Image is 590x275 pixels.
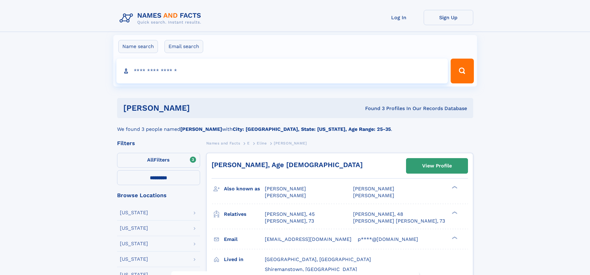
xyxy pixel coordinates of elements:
[374,10,424,25] a: Log In
[265,218,314,224] a: [PERSON_NAME], 73
[117,140,200,146] div: Filters
[116,59,448,83] input: search input
[247,139,250,147] a: E
[233,126,391,132] b: City: [GEOGRAPHIC_DATA], State: [US_STATE], Age Range: 25-35
[353,186,394,192] span: [PERSON_NAME]
[120,210,148,215] div: [US_STATE]
[278,105,467,112] div: Found 3 Profiles In Our Records Database
[450,211,458,215] div: ❯
[117,153,200,168] label: Filters
[450,185,458,189] div: ❯
[353,211,403,218] a: [PERSON_NAME], 48
[118,40,158,53] label: Name search
[265,266,357,272] span: Shiremanstown, [GEOGRAPHIC_DATA]
[120,241,148,246] div: [US_STATE]
[406,158,468,173] a: View Profile
[212,161,363,169] a: [PERSON_NAME], Age [DEMOGRAPHIC_DATA]
[265,193,306,198] span: [PERSON_NAME]
[247,141,250,145] span: E
[274,141,307,145] span: [PERSON_NAME]
[265,256,371,262] span: [GEOGRAPHIC_DATA], [GEOGRAPHIC_DATA]
[117,193,200,198] div: Browse Locations
[353,218,445,224] a: [PERSON_NAME] [PERSON_NAME], 73
[206,139,240,147] a: Names and Facts
[123,104,278,112] h1: [PERSON_NAME]
[117,118,473,133] div: We found 3 people named with .
[147,157,154,163] span: All
[224,254,265,265] h3: Lived in
[164,40,203,53] label: Email search
[265,236,352,242] span: [EMAIL_ADDRESS][DOMAIN_NAME]
[265,211,315,218] a: [PERSON_NAME], 45
[450,236,458,240] div: ❯
[120,257,148,262] div: [US_STATE]
[353,193,394,198] span: [PERSON_NAME]
[180,126,222,132] b: [PERSON_NAME]
[257,139,267,147] a: Eline
[117,10,206,27] img: Logo Names and Facts
[422,159,452,173] div: View Profile
[265,186,306,192] span: [PERSON_NAME]
[451,59,474,83] button: Search Button
[224,184,265,194] h3: Also known as
[424,10,473,25] a: Sign Up
[224,209,265,220] h3: Relatives
[120,226,148,231] div: [US_STATE]
[257,141,267,145] span: Eline
[224,234,265,245] h3: Email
